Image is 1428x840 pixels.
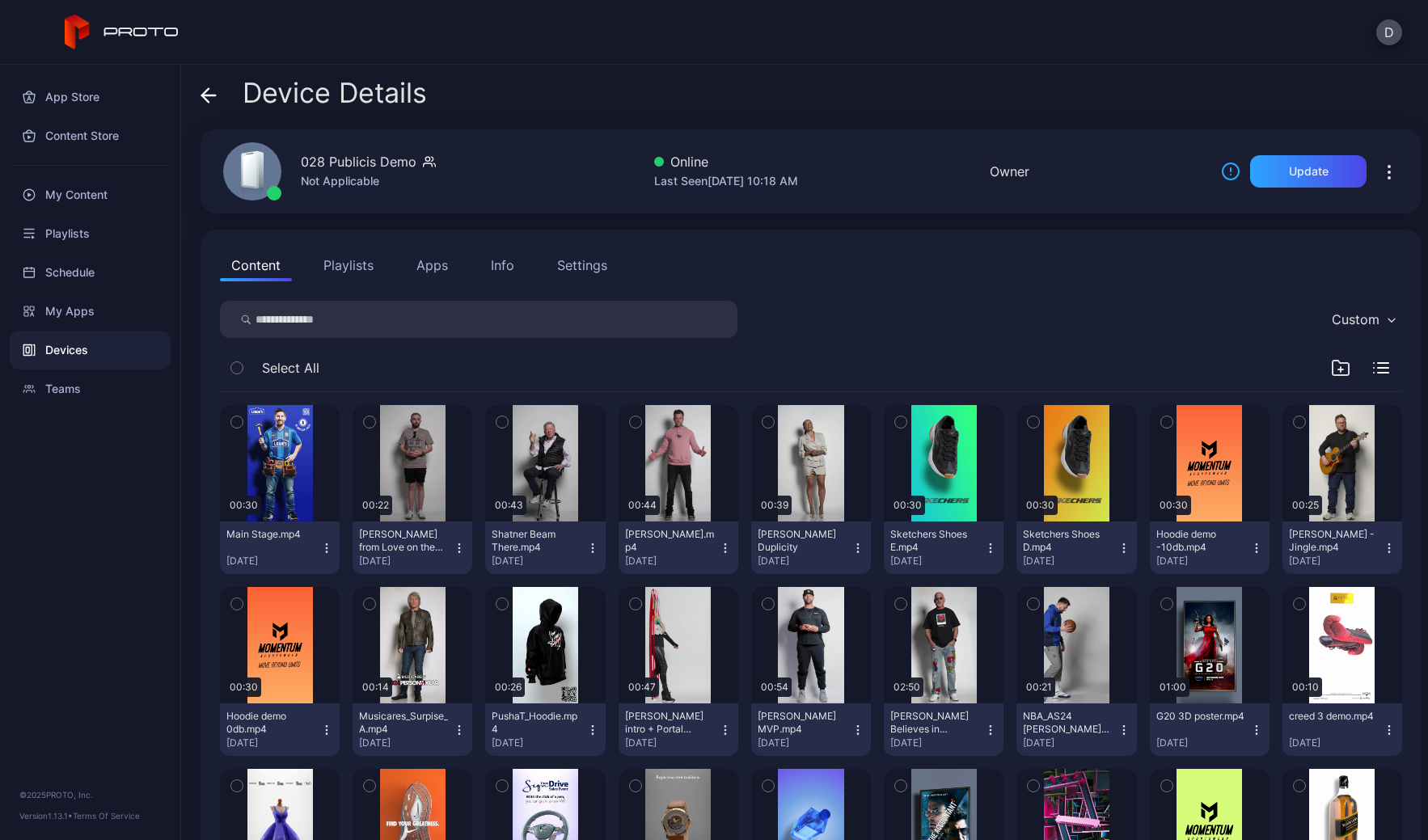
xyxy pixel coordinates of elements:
div: [DATE] [758,737,851,749]
button: Content [220,249,292,281]
button: D [1376,19,1402,45]
div: Josh Duhamel.mp4 [625,528,714,554]
div: Eli Braden - Jingle.mp4 [1289,528,1378,554]
span: Version 1.13.1 • [19,811,73,821]
div: creed 3 demo.mp4 [1289,710,1378,723]
div: [DATE] [1289,555,1383,568]
div: [DATE] [1156,737,1250,749]
div: Online [654,152,798,171]
button: Sketchers Shoes D.mp4[DATE] [1016,521,1136,574]
button: Update [1250,155,1367,188]
div: Paris Hilton intro + Portal Effects [625,710,714,736]
button: Playlists [312,249,385,281]
a: My Content [10,175,171,214]
button: [PERSON_NAME] intro + Portal Effects[DATE] [619,703,738,756]
button: PushaT_Hoodie.mp4[DATE] [485,703,605,756]
div: Musicares_Surpise_A.mp4 [359,710,448,736]
button: [PERSON_NAME].mp4[DATE] [619,521,738,574]
div: [DATE] [492,555,585,568]
div: Hoodie demo 0db.mp4 [226,710,315,736]
div: Info [491,255,514,275]
button: Hoodie demo -10db.mp4[DATE] [1150,521,1270,574]
a: Playlists [10,214,171,253]
a: Terms Of Service [73,811,140,821]
a: Teams [10,369,171,408]
div: Not Applicable [301,171,436,191]
button: [PERSON_NAME] from Love on the Spectrum[DATE] [353,521,472,574]
div: [DATE] [890,555,984,568]
div: Connor from Love on the Spectrum [359,528,448,554]
button: Info [480,249,526,281]
a: Schedule [10,253,171,292]
div: PushaT_Hoodie.mp4 [492,710,581,736]
div: [DATE] [359,555,453,568]
div: [DATE] [625,737,719,749]
button: Shatner Beam There.mp4[DATE] [485,521,605,574]
button: [PERSON_NAME] Believes in Proto.mp4[DATE] [884,703,1003,756]
button: Musicares_Surpise_A.mp4[DATE] [353,703,472,756]
button: Sketchers Shoes E.mp4[DATE] [884,521,1003,574]
button: NBA_AS24 [PERSON_NAME] Dribble.mp4[DATE] [1016,703,1136,756]
div: [DATE] [1289,737,1383,749]
button: [PERSON_NAME] Duplicity[DATE] [751,521,871,574]
button: Hoodie demo 0db.mp4[DATE] [220,703,340,756]
button: G20 3D poster.mp4[DATE] [1150,703,1270,756]
a: App Store [10,78,171,116]
button: Custom [1324,301,1402,338]
span: Device Details [243,78,427,108]
div: Albert Pujols MVP.mp4 [758,710,847,736]
div: Kat Graham Duplicity [758,528,847,554]
span: Select All [262,358,319,378]
div: [DATE] [758,555,851,568]
div: Sketchers Shoes E.mp4 [890,528,979,554]
button: [PERSON_NAME] - Jingle.mp4[DATE] [1282,521,1402,574]
div: Last Seen [DATE] 10:18 AM [654,171,798,191]
div: [DATE] [1023,555,1117,568]
div: G20 3D poster.mp4 [1156,710,1245,723]
div: Howie Mandel Believes in Proto.mp4 [890,710,979,736]
div: [DATE] [359,737,453,749]
button: [PERSON_NAME] MVP.mp4[DATE] [751,703,871,756]
div: Main Stage.mp4 [226,528,315,541]
a: Content Store [10,116,171,155]
a: My Apps [10,292,171,331]
div: Custom [1332,311,1379,327]
div: Update [1289,165,1329,178]
div: NBA_AS24 Mavs Doncic Dribble.mp4 [1023,710,1112,736]
div: [DATE] [625,555,719,568]
div: 028 Publicis Demo [301,152,416,171]
div: [DATE] [1023,737,1117,749]
div: Owner [990,162,1029,181]
div: [DATE] [226,555,320,568]
div: Settings [557,255,607,275]
div: © 2025 PROTO, Inc. [19,788,161,801]
div: Hoodie demo -10db.mp4 [1156,528,1245,554]
div: [DATE] [492,737,585,749]
div: [DATE] [1156,555,1250,568]
button: Settings [546,249,619,281]
div: [DATE] [890,737,984,749]
button: Main Stage.mp4[DATE] [220,521,340,574]
div: Shatner Beam There.mp4 [492,528,581,554]
button: Apps [405,249,459,281]
a: Devices [10,331,171,369]
div: Sketchers Shoes D.mp4 [1023,528,1112,554]
button: creed 3 demo.mp4[DATE] [1282,703,1402,756]
div: [DATE] [226,737,320,749]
